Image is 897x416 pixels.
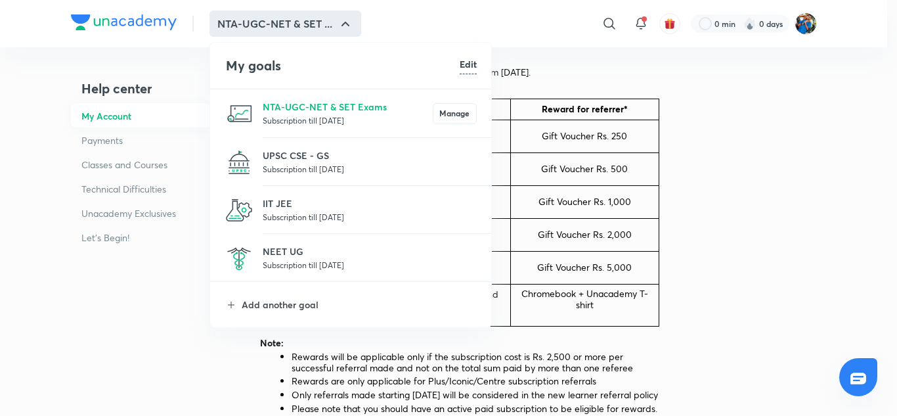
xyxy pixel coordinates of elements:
img: NTA-UGC-NET & SET Exams [226,101,252,127]
p: IIT JEE [263,196,477,210]
p: NTA-UGC-NET & SET Exams [263,100,433,114]
h6: Edit [460,57,477,71]
button: Manage [433,103,477,124]
img: IIT JEE [226,197,252,223]
p: Subscription till [DATE] [263,210,477,223]
p: Subscription till [DATE] [263,162,477,175]
p: NEET UG [263,244,477,258]
h4: My goals [226,56,460,76]
img: NEET UG [226,245,252,271]
p: Subscription till [DATE] [263,114,433,127]
p: UPSC CSE - GS [263,149,477,162]
p: Subscription till [DATE] [263,258,477,271]
p: Add another goal [242,298,477,312]
img: UPSC CSE - GS [226,149,252,175]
